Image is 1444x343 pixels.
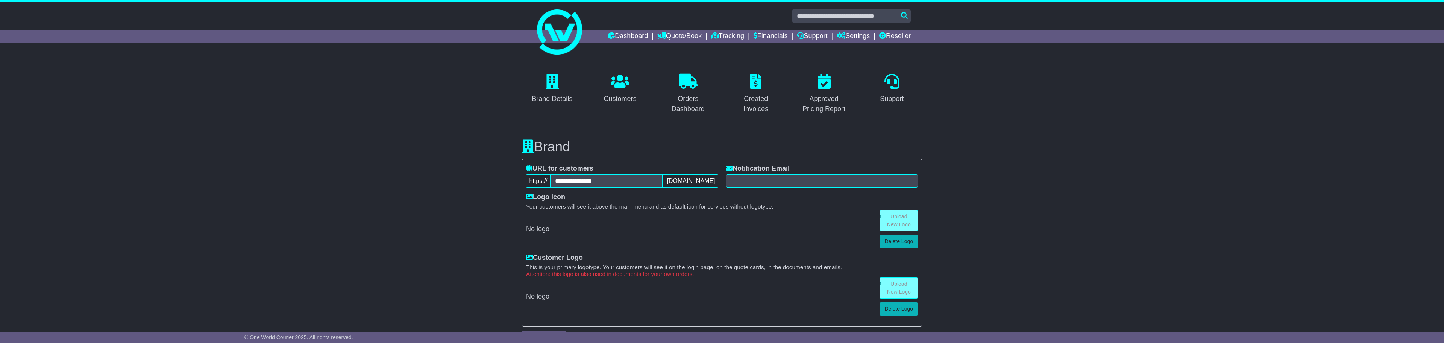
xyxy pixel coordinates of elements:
[754,30,788,43] a: Financials
[658,71,718,117] a: Orders Dashboard
[526,203,918,210] small: Your customers will see it above the main menu and as default icon for services without logotype.
[794,71,854,117] a: Approved Pricing Report
[604,94,636,104] div: Customers
[526,193,565,201] label: Logo Icon
[799,94,849,114] div: Approved Pricing Report
[608,30,648,43] a: Dashboard
[880,94,904,104] div: Support
[526,225,549,233] span: No logo
[244,334,353,340] span: © One World Courier 2025. All rights reserved.
[726,71,786,117] a: Created Invoices
[663,94,713,114] div: Orders Dashboard
[526,254,583,262] label: Customer Logo
[879,30,911,43] a: Reseller
[532,94,572,104] div: Brand Details
[880,210,918,231] a: Upload New Logo
[880,277,918,299] a: Upload New Logo
[726,165,790,173] label: Notification Email
[875,71,909,107] a: Support
[526,165,593,173] label: URL for customers
[711,30,744,43] a: Tracking
[837,30,870,43] a: Settings
[522,139,922,154] h3: Brand
[657,30,702,43] a: Quote/Book
[662,174,718,188] span: .[DOMAIN_NAME]
[797,30,827,43] a: Support
[526,271,918,277] small: Attention: this logo is also used in documents for your own orders.
[526,174,551,188] span: https://
[731,94,781,114] div: Created Invoices
[526,264,918,271] small: This is your primary logotype. Your customers will see it on the login page, on the quote cards, ...
[526,293,549,300] span: No logo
